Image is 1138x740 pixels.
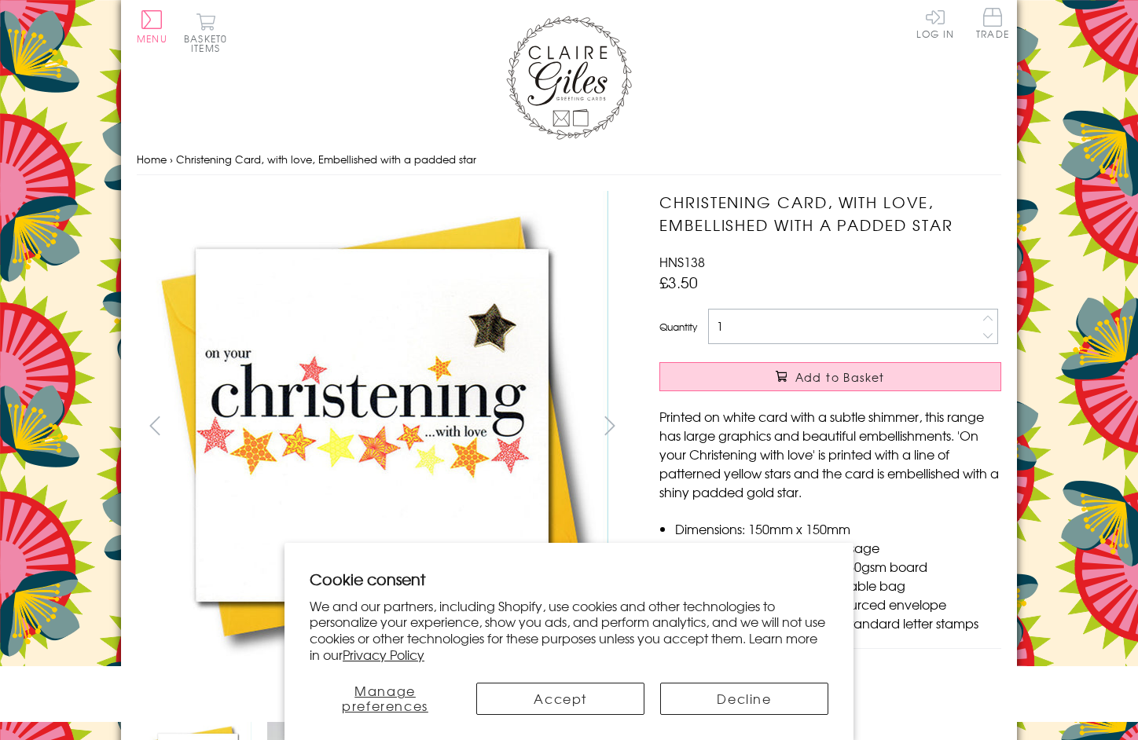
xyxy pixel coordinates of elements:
a: Trade [976,8,1009,42]
button: Manage preferences [310,683,461,715]
span: Trade [976,8,1009,38]
span: Manage preferences [342,681,428,715]
button: Menu [137,10,167,43]
a: Log In [916,8,954,38]
li: Dimensions: 150mm x 150mm [675,519,1001,538]
img: Christening Card, with love, Embellished with a padded star [628,191,1099,662]
button: next [593,408,628,443]
a: Home [137,152,167,167]
button: Basket0 items [184,13,227,53]
button: prev [137,408,172,443]
p: We and our partners, including Shopify, use cookies and other technologies to personalize your ex... [310,598,828,663]
span: 0 items [191,31,227,55]
span: Menu [137,31,167,46]
a: Privacy Policy [343,645,424,664]
h2: Cookie consent [310,568,828,590]
label: Quantity [659,320,697,334]
li: Blank inside for your own message [675,538,1001,557]
span: Add to Basket [795,369,885,385]
img: Christening Card, with love, Embellished with a padded star [137,191,608,661]
button: Decline [660,683,828,715]
h1: Christening Card, with love, Embellished with a padded star [659,191,1001,236]
p: Printed on white card with a subtle shimmer, this range has large graphics and beautiful embellis... [659,407,1001,501]
button: Accept [476,683,644,715]
img: Claire Giles Greetings Cards [506,16,632,140]
span: £3.50 [659,271,698,293]
span: › [170,152,173,167]
nav: breadcrumbs [137,144,1001,176]
span: HNS138 [659,252,705,271]
button: Add to Basket [659,362,1001,391]
span: Christening Card, with love, Embellished with a padded star [176,152,476,167]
